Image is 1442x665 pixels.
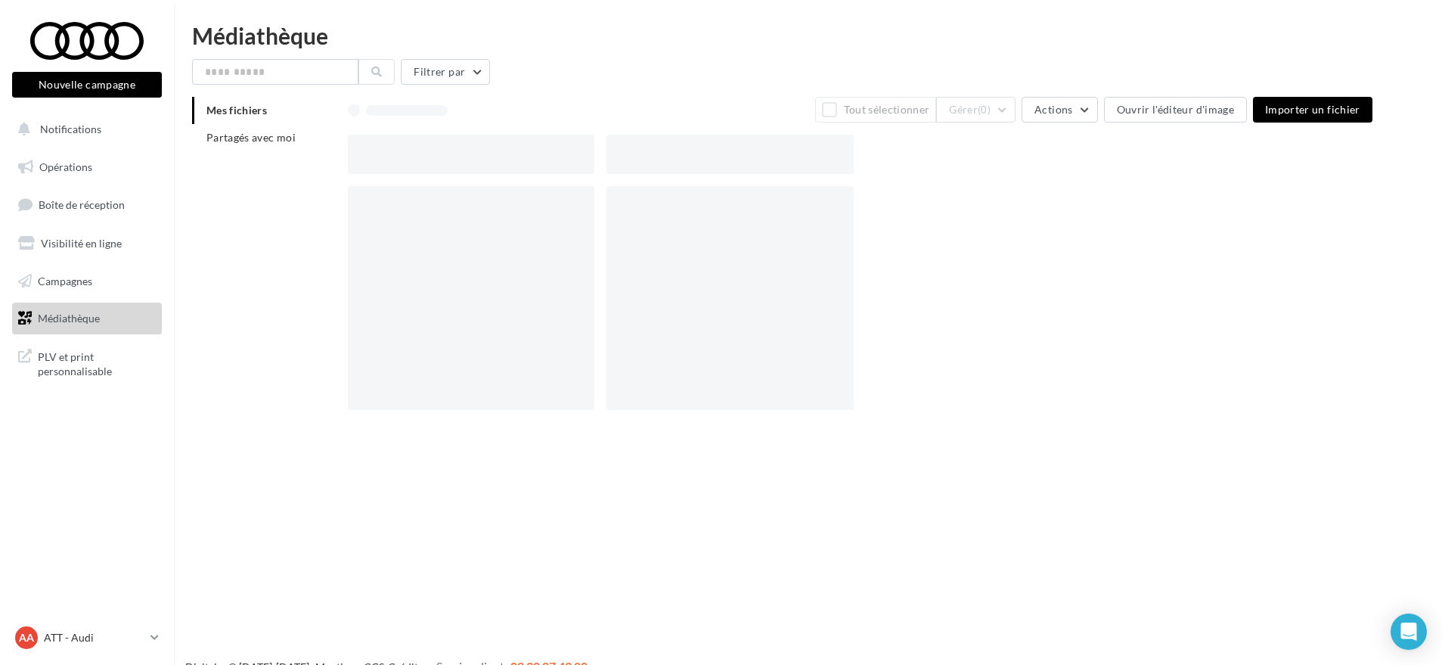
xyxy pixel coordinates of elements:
button: Importer un fichier [1253,97,1372,123]
span: Mes fichiers [206,104,267,117]
a: Opérations [9,151,165,183]
span: AA [19,630,34,645]
button: Filtrer par [401,59,490,85]
span: Boîte de réception [39,198,125,211]
span: Actions [1034,103,1072,116]
span: Partagés avec moi [206,131,296,144]
span: Importer un fichier [1265,103,1360,116]
button: Tout sélectionner [815,97,936,123]
div: Open Intercom Messenger [1391,614,1427,650]
button: Nouvelle campagne [12,72,162,98]
a: Boîte de réception [9,188,165,221]
span: (0) [978,104,991,116]
span: Médiathèque [38,312,100,325]
button: Ouvrir l'éditeur d'image [1104,97,1247,123]
span: Campagnes [38,274,92,287]
span: PLV et print personnalisable [38,346,156,379]
button: Gérer(0) [936,97,1016,123]
a: PLV et print personnalisable [9,340,165,385]
a: AA ATT - Audi [12,623,162,652]
button: Notifications [9,113,159,145]
span: Notifications [40,123,101,135]
div: Médiathèque [192,24,1424,47]
a: Visibilité en ligne [9,228,165,259]
p: ATT - Audi [44,630,144,645]
span: Visibilité en ligne [41,237,122,250]
span: Opérations [39,160,92,173]
a: Campagnes [9,266,165,297]
button: Actions [1022,97,1097,123]
a: Médiathèque [9,303,165,334]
